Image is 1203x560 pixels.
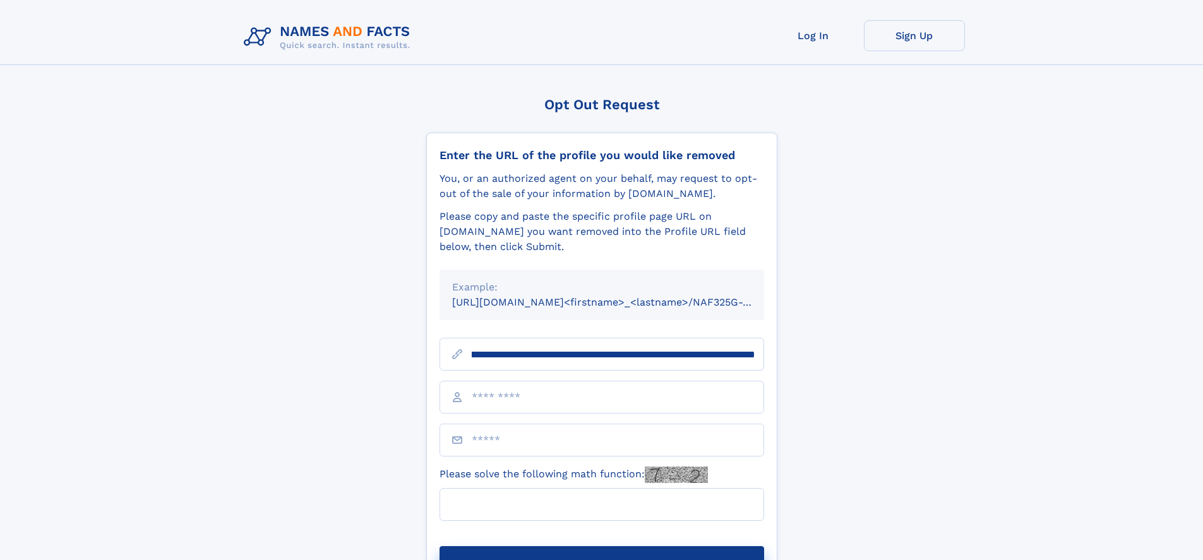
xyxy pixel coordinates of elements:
[239,20,421,54] img: Logo Names and Facts
[763,20,864,51] a: Log In
[426,97,777,112] div: Opt Out Request
[440,171,764,201] div: You, or an authorized agent on your behalf, may request to opt-out of the sale of your informatio...
[452,296,788,308] small: [URL][DOMAIN_NAME]<firstname>_<lastname>/NAF325G-xxxxxxxx
[452,280,751,295] div: Example:
[440,209,764,254] div: Please copy and paste the specific profile page URL on [DOMAIN_NAME] you want removed into the Pr...
[440,148,764,162] div: Enter the URL of the profile you would like removed
[440,467,708,483] label: Please solve the following math function:
[864,20,965,51] a: Sign Up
